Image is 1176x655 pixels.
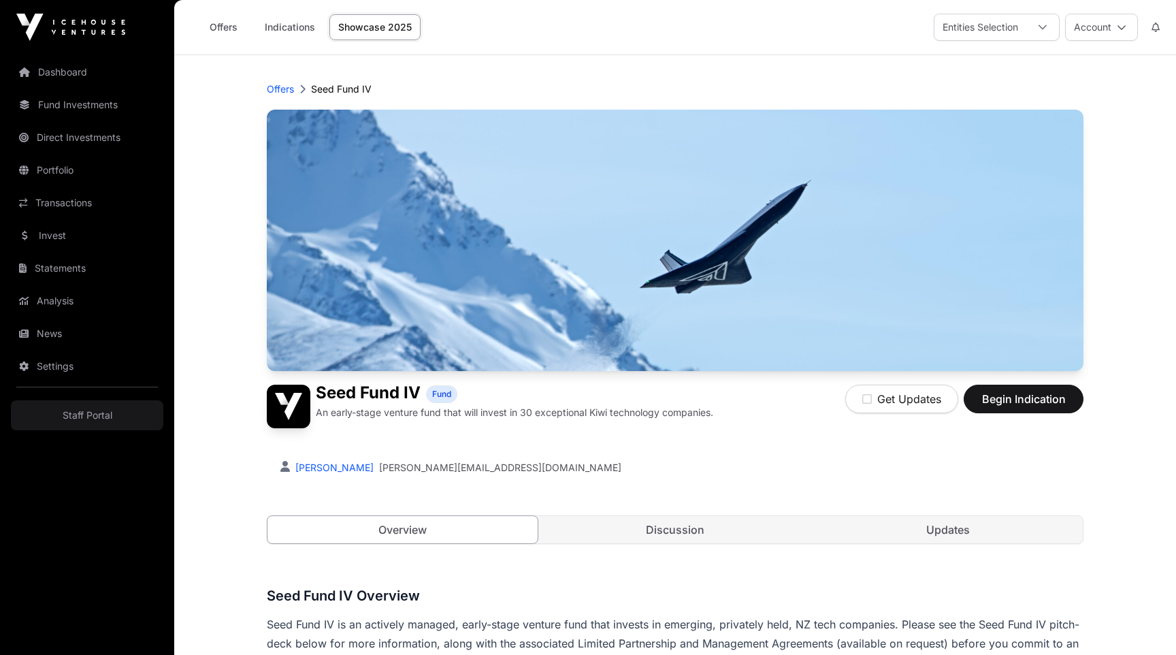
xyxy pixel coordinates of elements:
[267,516,1083,543] nav: Tabs
[964,385,1083,413] button: Begin Indication
[11,90,163,120] a: Fund Investments
[316,385,421,403] h1: Seed Fund IV
[267,82,294,96] a: Offers
[11,188,163,218] a: Transactions
[16,14,125,41] img: Icehouse Ventures Logo
[11,351,163,381] a: Settings
[293,462,374,473] a: [PERSON_NAME]
[981,391,1066,407] span: Begin Indication
[267,515,538,544] a: Overview
[11,400,163,430] a: Staff Portal
[329,14,421,40] a: Showcase 2025
[964,398,1083,412] a: Begin Indication
[267,585,1083,607] h3: Seed Fund IV Overview
[11,221,163,251] a: Invest
[311,82,372,96] p: Seed Fund IV
[11,123,163,153] a: Direct Investments
[267,385,310,428] img: Seed Fund IV
[196,14,250,40] a: Offers
[934,14,1026,40] div: Entities Selection
[379,461,621,475] a: [PERSON_NAME][EMAIL_ADDRESS][DOMAIN_NAME]
[11,57,163,87] a: Dashboard
[11,319,163,349] a: News
[813,516,1083,543] a: Updates
[11,286,163,316] a: Analysis
[11,253,163,283] a: Statements
[432,389,451,400] span: Fund
[11,155,163,185] a: Portfolio
[316,406,713,419] p: An early-stage venture fund that will invest in 30 exceptional Kiwi technology companies.
[267,110,1083,371] img: Seed Fund IV
[256,14,324,40] a: Indications
[540,516,811,543] a: Discussion
[1065,14,1138,41] button: Account
[845,385,958,413] button: Get Updates
[1108,590,1176,655] iframe: Chat Widget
